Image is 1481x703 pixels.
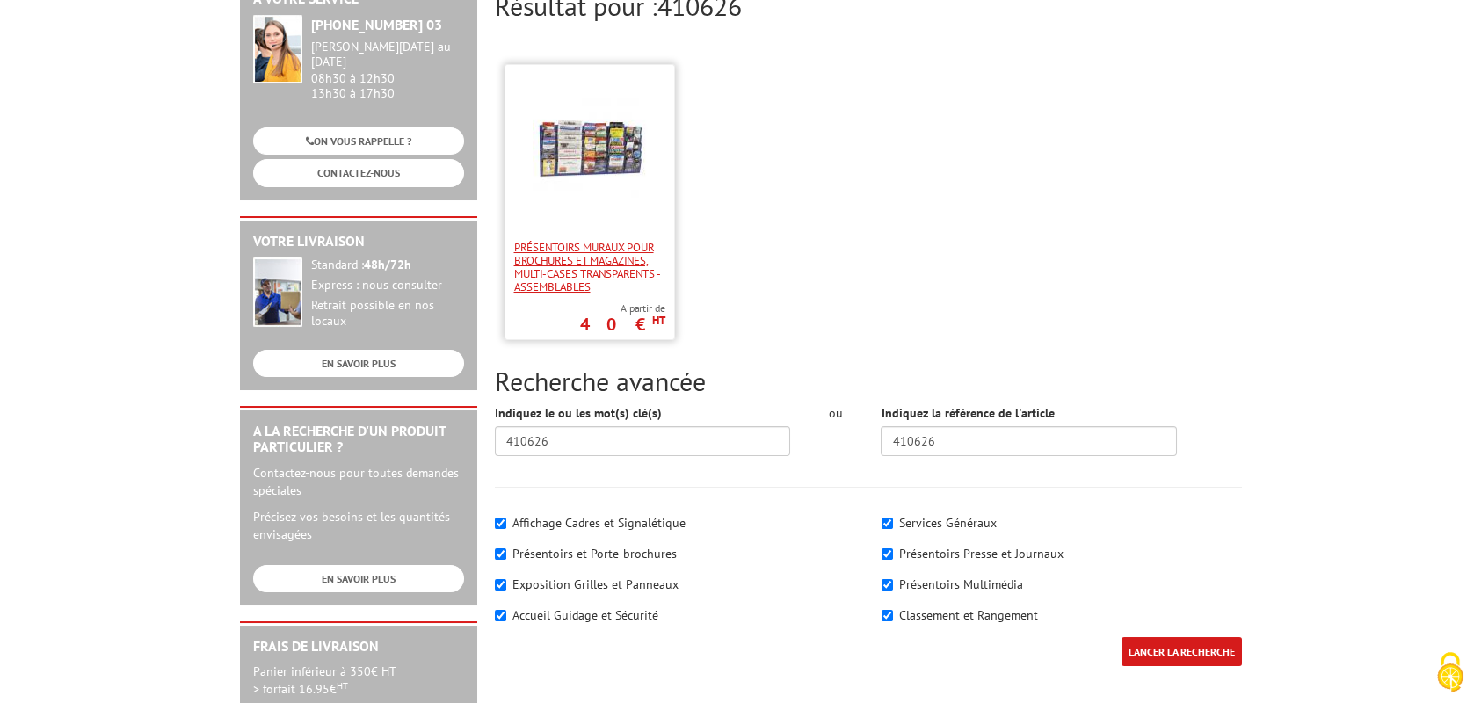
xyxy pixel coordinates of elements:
div: Standard : [311,257,464,273]
p: Panier inférieur à 350€ HT [253,663,464,698]
strong: 48h/72h [364,257,411,272]
label: Présentoirs et Porte-brochures [512,546,677,562]
label: Exposition Grilles et Panneaux [512,576,679,592]
p: Précisez vos besoins et les quantités envisagées [253,508,464,543]
input: Affichage Cadres et Signalétique [495,518,506,529]
input: Accueil Guidage et Sécurité [495,610,506,621]
a: PRÉSENTOIRS MURAUX POUR BROCHURES ET MAGAZINES, MULTI-CASES TRANSPARENTS - ASSEMBLABLES [505,241,674,294]
label: Services Généraux [899,515,997,531]
sup: HT [337,679,348,692]
a: EN SAVOIR PLUS [253,565,464,592]
span: PRÉSENTOIRS MURAUX POUR BROCHURES ET MAGAZINES, MULTI-CASES TRANSPARENTS - ASSEMBLABLES [514,241,665,294]
p: 40 € [580,319,665,330]
input: Exposition Grilles et Panneaux [495,579,506,591]
h2: A la recherche d'un produit particulier ? [253,424,464,454]
a: EN SAVOIR PLUS [253,350,464,377]
sup: HT [652,313,665,328]
label: Présentoirs Multimédia [899,576,1023,592]
label: Affichage Cadres et Signalétique [512,515,686,531]
span: > forfait 16.95€ [253,681,348,697]
input: Présentoirs Presse et Journaux [882,548,893,560]
div: [PERSON_NAME][DATE] au [DATE] [311,40,464,69]
div: ou [817,404,854,422]
img: Cookies (fenêtre modale) [1428,650,1472,694]
span: A partir de [580,301,665,315]
img: widget-service.jpg [253,15,302,83]
img: PRÉSENTOIRS MURAUX POUR BROCHURES ET MAGAZINES, MULTI-CASES TRANSPARENTS - ASSEMBLABLES [533,91,647,206]
input: Services Généraux [882,518,893,529]
label: Classement et Rangement [899,607,1038,623]
img: widget-livraison.jpg [253,257,302,327]
h2: Recherche avancée [495,366,1242,395]
label: Accueil Guidage et Sécurité [512,607,658,623]
div: Retrait possible en nos locaux [311,298,464,330]
a: ON VOUS RAPPELLE ? [253,127,464,155]
div: 08h30 à 12h30 13h30 à 17h30 [311,40,464,100]
input: Classement et Rangement [882,610,893,621]
div: Express : nous consulter [311,278,464,294]
input: LANCER LA RECHERCHE [1122,637,1242,666]
label: Présentoirs Presse et Journaux [899,546,1064,562]
label: Indiquez la référence de l'article [881,404,1054,422]
h2: Votre livraison [253,234,464,250]
input: Présentoirs Multimédia [882,579,893,591]
p: Contactez-nous pour toutes demandes spéciales [253,464,464,499]
input: Présentoirs et Porte-brochures [495,548,506,560]
label: Indiquez le ou les mot(s) clé(s) [495,404,662,422]
a: CONTACTEZ-NOUS [253,159,464,186]
button: Cookies (fenêtre modale) [1419,643,1481,703]
strong: [PHONE_NUMBER] 03 [311,16,442,33]
h2: Frais de Livraison [253,639,464,655]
